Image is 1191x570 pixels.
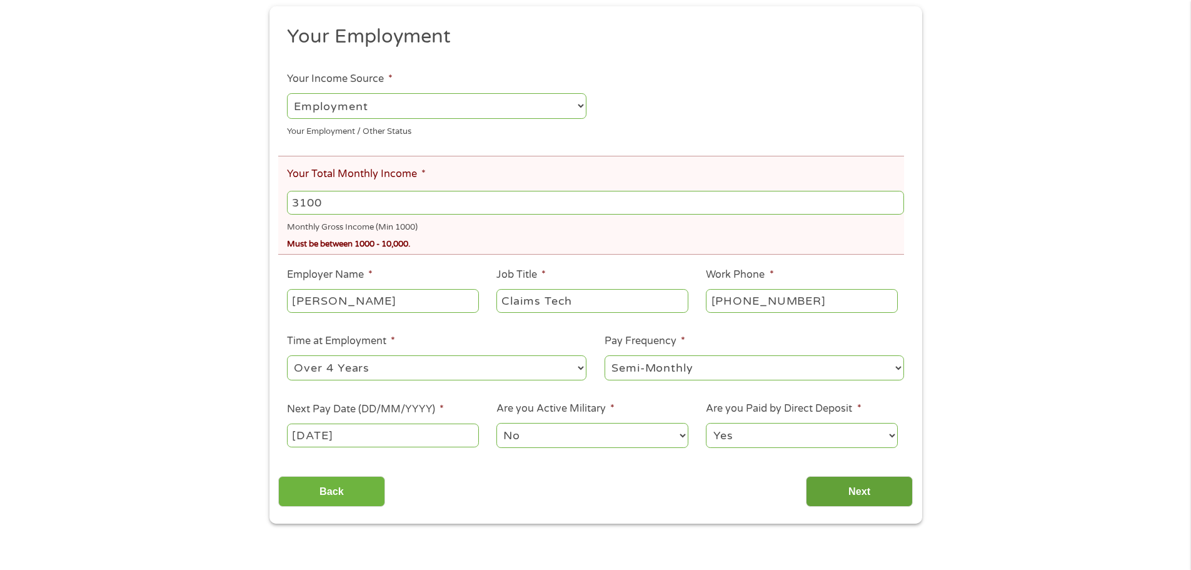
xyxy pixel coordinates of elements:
[806,476,913,507] input: Next
[287,234,903,251] div: Must be between 1000 - 10,000.
[287,168,426,181] label: Your Total Monthly Income
[287,424,478,447] input: ---Click Here for Calendar ---
[287,335,395,348] label: Time at Employment
[706,289,897,313] input: (231) 754-4010
[496,289,688,313] input: Cashier
[278,476,385,507] input: Back
[605,335,685,348] label: Pay Frequency
[287,121,586,138] div: Your Employment / Other Status
[496,268,546,282] label: Job Title
[287,403,444,416] label: Next Pay Date (DD/MM/YYYY)
[287,217,903,234] div: Monthly Gross Income (Min 1000)
[287,24,895,49] h2: Your Employment
[287,73,393,86] label: Your Income Source
[287,289,478,313] input: Walmart
[287,191,903,215] input: 1800
[706,268,773,282] label: Work Phone
[287,268,373,282] label: Employer Name
[496,402,615,415] label: Are you Active Military
[706,402,861,415] label: Are you Paid by Direct Deposit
